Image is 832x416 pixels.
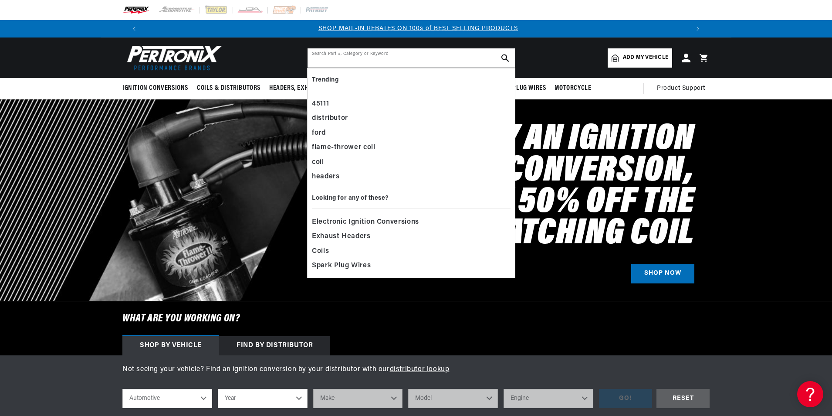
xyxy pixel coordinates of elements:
[122,389,212,408] select: Ride Type
[197,84,260,93] span: Coils & Distributors
[550,78,595,99] summary: Motorcycle
[145,24,691,34] div: 2 of 3
[608,48,672,68] a: Add my vehicle
[145,24,691,34] div: Announcement
[312,246,329,258] span: Coils
[504,389,593,408] select: Engine
[122,364,710,375] p: Not seeing your vehicle? Find an ignition conversion by your distributor with our
[493,84,546,93] span: Spark Plug Wires
[101,20,731,38] slideshow-component: Translation missing: en.sections.announcements.announcement_bar
[390,366,450,373] a: distributor lookup
[125,20,143,38] button: Translation missing: en.sections.announcements.previous_announcement
[496,48,515,68] button: search button
[122,43,223,73] img: Pertronix
[122,78,193,99] summary: Ignition Conversions
[312,77,338,83] b: Trending
[555,84,591,93] span: Motorcycle
[122,336,219,355] div: Shop by vehicle
[308,48,515,68] input: Search Part #, Category or Keyword
[312,216,419,228] span: Electronic Ignition Conversions
[193,78,265,99] summary: Coils & Distributors
[312,195,389,201] b: Looking for any of these?
[657,78,710,99] summary: Product Support
[312,260,371,272] span: Spark Plug Wires
[631,264,694,283] a: SHOP NOW
[312,140,511,155] div: flame-thrower coil
[312,231,371,243] span: Exhaust Headers
[218,389,308,408] select: Year
[312,126,511,141] div: ford
[101,301,731,336] h6: What are you working on?
[408,389,498,408] select: Model
[657,84,705,93] span: Product Support
[122,84,188,93] span: Ignition Conversions
[312,111,511,126] div: distributor
[318,25,518,32] a: SHOP MAIL-IN REBATES ON 100s of BEST SELLING PRODUCTS
[269,84,371,93] span: Headers, Exhausts & Components
[219,336,330,355] div: Find by Distributor
[312,170,511,184] div: headers
[265,78,375,99] summary: Headers, Exhausts & Components
[689,20,707,38] button: Translation missing: en.sections.announcements.next_announcement
[623,54,668,62] span: Add my vehicle
[312,97,511,112] div: 45111
[656,389,710,409] div: RESET
[312,155,511,170] div: coil
[489,78,551,99] summary: Spark Plug Wires
[313,389,403,408] select: Make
